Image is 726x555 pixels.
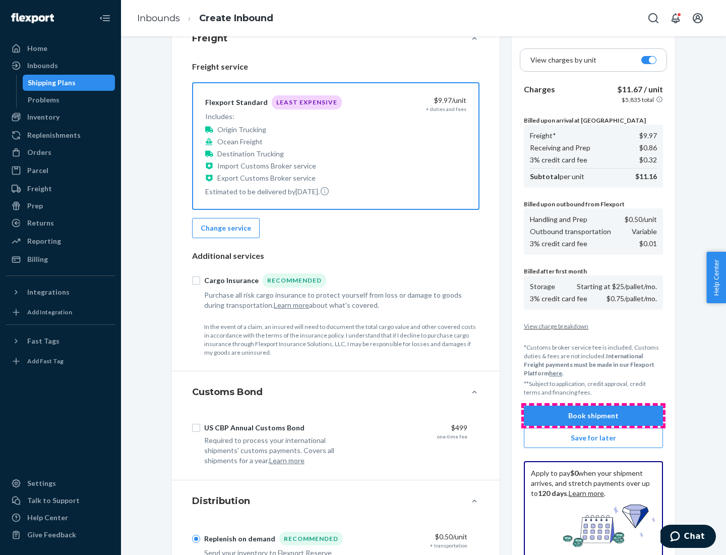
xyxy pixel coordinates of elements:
button: Fast Tags [6,333,115,349]
p: Billed upon outbound from Flexport [524,200,663,208]
a: Add Integration [6,304,115,320]
div: Home [27,43,47,53]
p: Estimated to be delivered by [DATE] . [205,186,342,197]
p: Outbound transportation [530,227,611,237]
p: Ocean Freight [217,137,263,147]
p: Receiving and Prep [530,143,590,153]
a: Parcel [6,162,115,179]
div: Talk to Support [27,495,80,506]
img: Flexport logo [11,13,54,23]
input: US CBP Annual Customs Bond [192,424,200,432]
p: $0.32 [639,155,657,165]
h4: Distribution [192,494,250,508]
iframe: Opens a widget where you can chat to one of our agents [660,525,716,550]
input: Cargo InsuranceRecommended [192,276,200,285]
a: Help Center [6,510,115,526]
button: View charge breakdown [524,322,663,330]
button: Open notifications [665,8,686,28]
p: Apply to pay when your shipment arrives, and stretch payments over up to . . [531,468,656,498]
p: Export Customs Broker service [217,173,316,183]
a: Inventory [6,109,115,125]
p: Import Customs Broker service [217,161,316,171]
div: Help Center [27,513,68,523]
a: Learn more [569,489,604,497]
div: $9.97 /unit [361,95,466,105]
div: $499 [362,423,467,433]
div: Prep [27,201,43,211]
b: Charges [524,84,555,94]
a: Shipping Plans [23,75,115,91]
p: Variable [632,227,657,237]
p: Handling and Prep [530,214,587,225]
b: $0 [570,469,578,477]
div: Problems [28,95,59,105]
button: Learn more [274,300,309,310]
button: Help Center [706,252,726,303]
p: $5,835 total [622,95,654,104]
b: 120 days [538,489,567,497]
div: Shipping Plans [28,78,76,88]
div: Parcel [27,165,48,176]
b: Subtotal [530,172,560,181]
a: Create Inbound [199,13,273,24]
div: Replenishments [27,130,81,140]
p: **Subject to application, credit approval, credit terms and financing fees. [524,379,663,397]
div: Required to process your international shipments' customs payments. Covers all shipments for a year. [204,435,354,466]
div: Billing [27,254,48,264]
div: Least Expensive [272,95,342,109]
div: Recommended [263,273,326,287]
p: $0.86 [639,143,657,153]
p: $0.01 [639,239,657,249]
p: Freight* [530,131,556,141]
button: Change service [192,218,260,238]
a: Prep [6,198,115,214]
p: 3% credit card fee [530,294,587,304]
div: Orders [27,147,51,157]
div: $0.50 /unit [362,532,467,542]
div: Flexport Standard [205,97,268,107]
p: $11.67 / unit [617,84,663,95]
p: Starting at $25/pallet/mo. [577,282,657,292]
div: US CBP Annual Customs Bond [204,423,305,433]
p: Freight service [192,61,479,73]
h4: Freight [192,32,227,45]
div: Purchase all risk cargo insurance to protect yourself from loss or damage to goods during transpo... [204,290,467,310]
a: Billing [6,251,115,267]
button: Give Feedback [6,527,115,543]
p: 3% credit card fee [530,155,587,165]
button: Book shipment [524,406,663,426]
div: Reporting [27,236,61,246]
a: Problems [23,92,115,108]
div: Recommended [279,532,343,545]
div: Freight [27,184,52,194]
button: Save for later [524,428,663,448]
p: per unit [530,172,584,182]
div: Give Feedback [27,530,76,540]
div: Settings [27,478,56,488]
div: Add Integration [27,308,72,316]
a: here [549,369,562,377]
ol: breadcrumbs [129,4,281,33]
button: Open account menu [688,8,708,28]
p: View charges by unit [530,55,596,65]
a: Settings [6,475,115,491]
p: Storage [530,282,555,292]
button: Open Search Box [643,8,663,28]
h4: Customs Bond [192,385,263,399]
div: Replenish on demand [204,534,275,544]
button: Learn more [269,456,305,466]
div: Returns [27,218,54,228]
p: Destination Trucking [217,149,284,159]
p: $0.75/pallet/mo. [607,294,657,304]
a: Add Fast Tag [6,353,115,369]
button: Talk to Support [6,492,115,509]
input: Replenish on demandRecommended [192,535,200,543]
p: Billed upon arrival at [GEOGRAPHIC_DATA] [524,116,663,125]
p: In the event of a claim, an insured will need to document the total cargo value and other covered... [204,322,479,357]
p: Includes: [205,112,342,122]
a: Reporting [6,233,115,249]
a: Home [6,40,115,57]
